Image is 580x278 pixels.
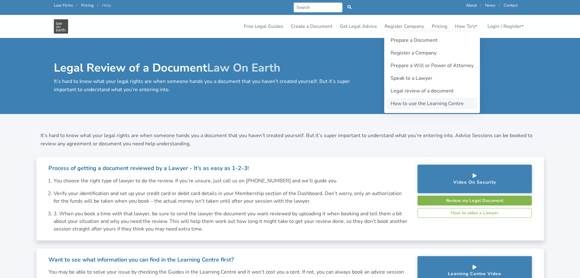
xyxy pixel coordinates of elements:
[54,3,73,8] a: Law Firms
[54,61,366,75] h1: Legal Review of a Document
[429,20,450,33] a: Pricing
[387,85,477,97] a: Legal review of a document
[241,20,286,33] a: Free Legal Guides
[452,20,480,33] a: How To's
[387,98,477,109] a: How to use the Learning Centre
[448,271,501,277] span: Learning Centre video
[453,179,496,185] span: Video on Security
[417,208,532,218] a: How to video a Lawyer
[417,196,532,205] a: Review my Legal Document
[387,35,477,46] a: Prepare a Document
[384,32,480,113] div: How To's
[387,60,477,71] a: Prepare a Will or Power of Attorney
[97,3,99,8] span: /
[480,3,481,8] span: /
[48,256,409,263] p: Want to see what information you can find in the Learning Centre first?
[54,190,409,205] li: Verify your identification and set up your credit card or debit card details in your Membership s...
[207,60,280,76] span: Law On Earth
[41,132,540,148] p: It’s hard to know what your legal rights are when someone hands you a document that you haven’t c...
[382,20,427,33] a: Register Company
[81,3,94,8] a: Pricing
[54,210,409,233] li: 3. When you book a time with that lawyer, be sure to send the lawyer the document you want review...
[466,3,477,8] a: About
[485,3,495,8] a: News
[499,3,500,8] span: /
[337,20,379,33] a: Get Legal Advice
[288,20,335,33] a: Create a Document
[504,3,518,8] a: Contact
[54,78,366,94] p: It’s hard to know what your legal rights are when someone hands you a document that you haven’t c...
[54,177,409,185] li: You choose the right type of lawyer to do the review. If you’re unsure, just call us on [PHONE_NU...
[417,165,532,193] button: Video on Security
[387,73,477,84] a: Speak to a Lawyer
[76,3,78,8] span: /
[48,165,409,172] p: Process of getting a document reviewed by a Lawyer - It’s as easy as 1-2-3!
[294,3,343,12] input: Search
[102,3,111,8] a: Help
[485,20,526,33] a: Login / Register
[387,47,477,59] a: Register a Company
[54,19,68,34] img: Legal Review of a Document - Law On Earth Guide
